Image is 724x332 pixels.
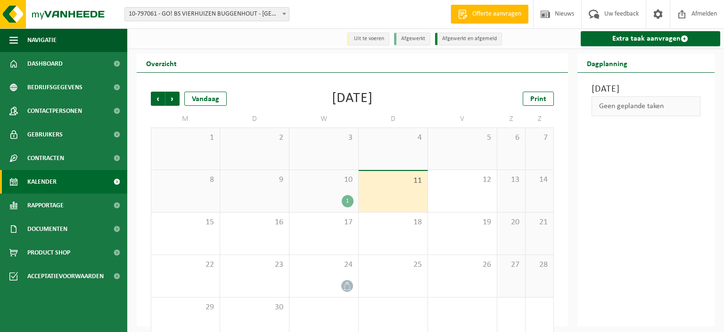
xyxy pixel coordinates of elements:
[137,54,186,72] h2: Overzicht
[451,5,528,24] a: Offerte aanvragen
[27,217,67,241] span: Documenten
[530,217,549,228] span: 21
[526,111,554,128] td: Z
[27,170,57,194] span: Kalender
[502,175,520,185] span: 13
[294,260,354,270] span: 24
[363,217,423,228] span: 18
[592,96,701,116] div: Geen geplande taken
[27,264,104,288] span: Acceptatievoorwaarden
[363,176,423,186] span: 11
[225,302,284,313] span: 30
[156,302,215,313] span: 29
[433,217,492,228] span: 19
[184,92,227,106] div: Vandaag
[470,9,524,19] span: Offerte aanvragen
[156,217,215,228] span: 15
[592,82,701,96] h3: [DATE]
[294,175,354,185] span: 10
[530,260,549,270] span: 28
[332,92,373,106] div: [DATE]
[27,194,64,217] span: Rapportage
[156,175,215,185] span: 8
[428,111,497,128] td: V
[581,31,721,46] a: Extra taak aanvragen
[27,28,57,52] span: Navigatie
[394,33,430,45] li: Afgewerkt
[27,241,70,264] span: Product Shop
[530,133,549,143] span: 7
[165,92,180,106] span: Volgende
[433,175,492,185] span: 12
[497,111,526,128] td: Z
[289,111,359,128] td: W
[530,175,549,185] span: 14
[359,111,428,128] td: D
[151,92,165,106] span: Vorige
[530,95,546,103] span: Print
[294,133,354,143] span: 3
[27,123,63,146] span: Gebruikers
[27,146,64,170] span: Contracten
[27,52,63,76] span: Dashboard
[225,133,284,143] span: 2
[125,8,289,21] span: 10-797061 - GO! BS VIERHUIZEN BUGGENHOUT - BUGGENHOUT
[294,217,354,228] span: 17
[433,133,492,143] span: 5
[27,76,82,99] span: Bedrijfsgegevens
[156,133,215,143] span: 1
[502,133,520,143] span: 6
[347,33,389,45] li: Uit te voeren
[220,111,289,128] td: D
[225,175,284,185] span: 9
[124,7,289,21] span: 10-797061 - GO! BS VIERHUIZEN BUGGENHOUT - BUGGENHOUT
[342,195,354,207] div: 1
[225,260,284,270] span: 23
[577,54,637,72] h2: Dagplanning
[433,260,492,270] span: 26
[363,133,423,143] span: 4
[225,217,284,228] span: 16
[151,111,220,128] td: M
[156,260,215,270] span: 22
[523,92,554,106] a: Print
[502,260,520,270] span: 27
[363,260,423,270] span: 25
[435,33,502,45] li: Afgewerkt en afgemeld
[27,99,82,123] span: Contactpersonen
[502,217,520,228] span: 20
